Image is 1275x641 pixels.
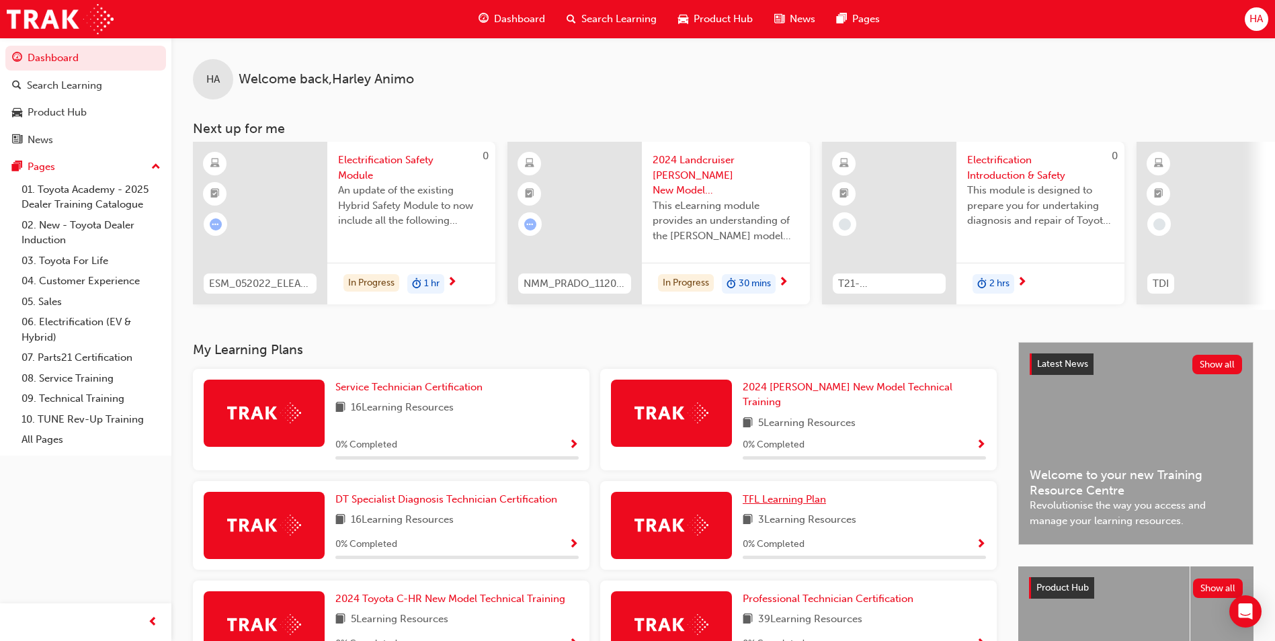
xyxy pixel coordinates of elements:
span: Welcome to your new Training Resource Centre [1030,468,1242,498]
span: learningResourceType_ELEARNING-icon [1154,155,1163,173]
span: 16 Learning Resources [351,400,454,417]
a: Search Learning [5,73,166,98]
button: Show Progress [569,437,579,454]
span: duration-icon [977,275,987,293]
span: An update of the existing Hybrid Safety Module to now include all the following electrification v... [338,183,485,228]
span: 3 Learning Resources [758,512,856,529]
h3: My Learning Plans [193,342,997,357]
button: DashboardSearch LearningProduct HubNews [5,43,166,155]
span: HA [1249,11,1263,27]
span: booktick-icon [210,185,220,203]
a: News [5,128,166,153]
span: learningRecordVerb_ATTEMPT-icon [524,218,536,230]
span: Show Progress [569,439,579,452]
span: booktick-icon [525,185,534,203]
span: Product Hub [1036,582,1089,593]
span: 2 hrs [989,276,1010,292]
a: Professional Technician Certification [743,591,919,607]
span: learningRecordVerb_NONE-icon [1153,218,1165,230]
span: learningResourceType_ELEARNING-icon [839,155,849,173]
span: Product Hub [694,11,753,27]
span: next-icon [778,277,788,289]
button: Show all [1192,355,1243,374]
span: Dashboard [494,11,545,27]
span: ESM_052022_ELEARN [209,276,311,292]
h3: Next up for me [171,121,1275,136]
a: guage-iconDashboard [468,5,556,33]
span: HA [206,72,220,87]
a: 2024 [PERSON_NAME] New Model Technical Training [743,380,986,410]
span: 30 mins [739,276,771,292]
button: HA [1245,7,1268,31]
span: Search Learning [581,11,657,27]
span: Service Technician Certification [335,381,483,393]
span: duration-icon [412,275,421,293]
span: book-icon [335,512,345,529]
span: 0 % Completed [335,437,397,453]
button: Pages [5,155,166,179]
a: 2024 Toyota C-HR New Model Technical Training [335,591,571,607]
span: learningResourceType_ELEARNING-icon [525,155,534,173]
a: 02. New - Toyota Dealer Induction [16,215,166,251]
a: news-iconNews [764,5,826,33]
span: book-icon [743,512,753,529]
a: 0ESM_052022_ELEARNElectrification Safety ModuleAn update of the existing Hybrid Safety Module to ... [193,142,495,304]
span: Professional Technician Certification [743,593,913,605]
img: Trak [634,614,708,635]
img: Trak [634,402,708,423]
span: 5 Learning Resources [351,611,448,628]
span: 16 Learning Resources [351,512,454,529]
button: Show all [1193,579,1243,598]
a: DT Specialist Diagnosis Technician Certification [335,492,563,507]
a: pages-iconPages [826,5,891,33]
a: TFL Learning Plan [743,492,831,507]
span: up-icon [151,159,161,176]
span: car-icon [12,107,22,119]
button: Show Progress [569,536,579,553]
div: In Progress [343,274,399,292]
span: 5 Learning Resources [758,415,856,432]
span: DT Specialist Diagnosis Technician Certification [335,493,557,505]
a: 07. Parts21 Certification [16,347,166,368]
a: 01. Toyota Academy - 2025 Dealer Training Catalogue [16,179,166,215]
a: All Pages [16,429,166,450]
a: 0T21-FOD_HVIS_PREREQElectrification Introduction & SafetyThis module is designed to prepare you f... [822,142,1124,304]
a: car-iconProduct Hub [667,5,764,33]
a: Dashboard [5,46,166,71]
span: Electrification Introduction & Safety [967,153,1114,183]
span: 0 % Completed [335,537,397,552]
div: Search Learning [27,78,102,93]
span: 39 Learning Resources [758,611,862,628]
span: pages-icon [837,11,847,28]
a: Latest NewsShow allWelcome to your new Training Resource CentreRevolutionise the way you access a... [1018,342,1253,545]
div: Pages [28,159,55,175]
span: Show Progress [976,539,986,551]
img: Trak [227,402,301,423]
a: 05. Sales [16,292,166,312]
span: car-icon [678,11,688,28]
a: Latest NewsShow all [1030,353,1242,375]
span: guage-icon [479,11,489,28]
span: Show Progress [569,539,579,551]
img: Trak [227,614,301,635]
span: learningResourceType_ELEARNING-icon [210,155,220,173]
span: next-icon [1017,277,1027,289]
span: news-icon [774,11,784,28]
img: Trak [7,4,114,34]
span: booktick-icon [1154,185,1163,203]
span: book-icon [743,611,753,628]
span: 0 [483,150,489,162]
a: Service Technician Certification [335,380,488,395]
div: Product Hub [28,105,87,120]
a: 10. TUNE Rev-Up Training [16,409,166,430]
span: learningRecordVerb_NONE-icon [839,218,851,230]
span: 0 % Completed [743,537,805,552]
span: 2024 [PERSON_NAME] New Model Technical Training [743,381,952,409]
a: 03. Toyota For Life [16,251,166,271]
span: 1 hr [424,276,440,292]
button: Show Progress [976,437,986,454]
span: Welcome back , Harley Animo [239,72,414,87]
span: learningRecordVerb_ATTEMPT-icon [210,218,222,230]
a: 09. Technical Training [16,388,166,409]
